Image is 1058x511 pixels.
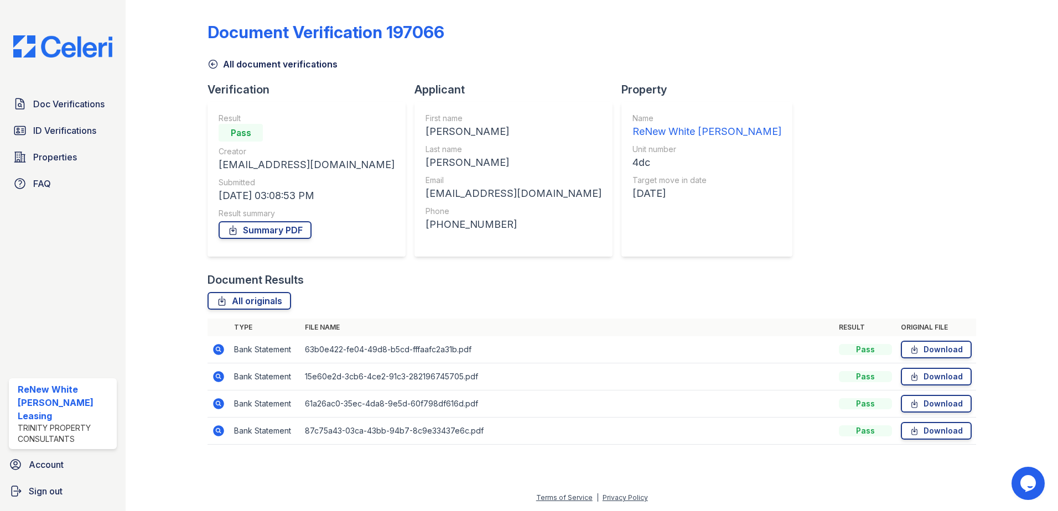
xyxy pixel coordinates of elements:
[901,395,972,413] a: Download
[426,144,601,155] div: Last name
[230,319,300,336] th: Type
[230,390,300,418] td: Bank Statement
[219,146,395,157] div: Creator
[300,363,834,390] td: 15e60e2d-3cb6-4ce2-91c3-282196745705.pdf
[18,423,112,445] div: Trinity Property Consultants
[426,124,601,139] div: [PERSON_NAME]
[219,113,395,124] div: Result
[426,206,601,217] div: Phone
[632,186,781,201] div: [DATE]
[300,390,834,418] td: 61a26ac0-35ec-4da8-9e5d-60f798df616d.pdf
[9,173,117,195] a: FAQ
[632,144,781,155] div: Unit number
[901,341,972,358] a: Download
[208,272,304,288] div: Document Results
[426,217,601,232] div: [PHONE_NUMBER]
[632,113,781,124] div: Name
[839,398,892,409] div: Pass
[426,113,601,124] div: First name
[219,157,395,173] div: [EMAIL_ADDRESS][DOMAIN_NAME]
[536,493,593,502] a: Terms of Service
[230,363,300,390] td: Bank Statement
[29,484,63,498] span: Sign out
[219,177,395,188] div: Submitted
[300,336,834,363] td: 63b0e422-fe04-49d8-b5cd-fffaafc2a31b.pdf
[4,480,121,502] a: Sign out
[18,383,112,423] div: ReNew White [PERSON_NAME] Leasing
[632,113,781,139] a: Name ReNew White [PERSON_NAME]
[597,493,599,502] div: |
[300,418,834,445] td: 87c75a43-03ca-43bb-94b7-8c9e33437e6c.pdf
[901,422,972,440] a: Download
[219,221,312,239] a: Summary PDF
[33,177,51,190] span: FAQ
[33,150,77,164] span: Properties
[839,425,892,436] div: Pass
[230,336,300,363] td: Bank Statement
[426,175,601,186] div: Email
[4,453,121,476] a: Account
[896,319,976,336] th: Original file
[426,186,601,201] div: [EMAIL_ADDRESS][DOMAIN_NAME]
[219,188,395,204] div: [DATE] 03:08:53 PM
[29,458,64,471] span: Account
[901,368,972,385] a: Download
[414,82,621,97] div: Applicant
[1012,467,1047,500] iframe: chat widget
[208,22,444,42] div: Document Verification 197066
[632,175,781,186] div: Target move in date
[834,319,896,336] th: Result
[33,97,105,111] span: Doc Verifications
[426,155,601,170] div: [PERSON_NAME]
[9,119,117,142] a: ID Verifications
[33,124,96,137] span: ID Verifications
[300,319,834,336] th: File name
[230,418,300,445] td: Bank Statement
[4,35,121,58] img: CE_Logo_Blue-a8612792a0a2168367f1c8372b55b34899dd931a85d93a1a3d3e32e68fde9ad4.png
[603,493,648,502] a: Privacy Policy
[208,292,291,310] a: All originals
[219,208,395,219] div: Result summary
[839,344,892,355] div: Pass
[219,124,263,142] div: Pass
[621,82,801,97] div: Property
[9,93,117,115] a: Doc Verifications
[632,124,781,139] div: ReNew White [PERSON_NAME]
[208,82,414,97] div: Verification
[839,371,892,382] div: Pass
[632,155,781,170] div: 4dc
[9,146,117,168] a: Properties
[208,58,338,71] a: All document verifications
